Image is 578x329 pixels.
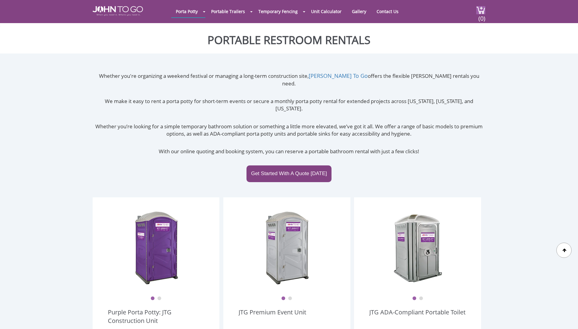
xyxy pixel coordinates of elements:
[412,296,417,301] button: 1 of 2
[93,123,485,138] p: Whether you’re looking for a simple temporary bathroom solution or something a little more elevat...
[246,165,332,182] a: Get Started With A Quote [DATE]
[476,6,485,14] img: cart a
[93,98,485,113] p: We make it easy to rent a porta potty for short-term events or secure a monthly porta potty renta...
[369,308,466,325] a: JTG ADA-Compliant Portable Toilet
[372,5,403,17] a: Contact Us
[288,296,292,301] button: 2 of 2
[171,5,202,17] a: Porta Potty
[554,305,578,329] button: Live Chat
[478,9,485,23] span: (0)
[108,308,204,325] a: Purple Porta Potty: JTG Construction Unit
[254,5,302,17] a: Temporary Fencing
[151,296,155,301] button: 1 of 2
[419,296,423,301] button: 2 of 2
[307,5,346,17] a: Unit Calculator
[157,296,161,301] button: 2 of 2
[281,296,285,301] button: 1 of 2
[347,5,371,17] a: Gallery
[207,5,250,17] a: Portable Trailers
[93,148,485,155] p: With our online quoting and booking system, you can reserve a portable bathroom rental with just ...
[239,308,306,325] a: JTG Premium Event Unit
[93,72,485,87] p: Whether you're organizing a weekend festival or managing a long-term construction site, offers th...
[393,210,442,286] img: ADA Handicapped Accessible Unit
[309,72,368,79] a: [PERSON_NAME] To Go
[93,6,143,16] img: JOHN to go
